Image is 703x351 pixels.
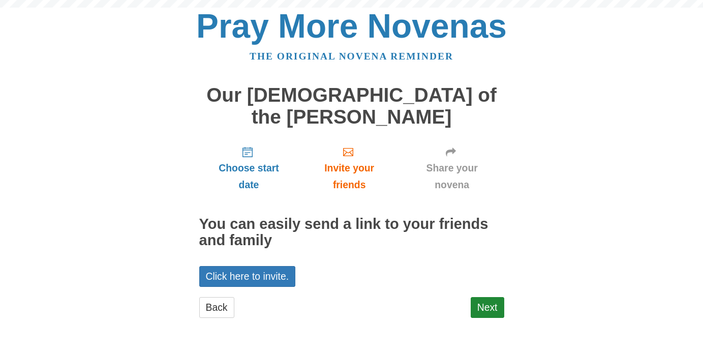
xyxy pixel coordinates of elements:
h2: You can easily send a link to your friends and family [199,216,504,249]
a: Next [471,297,504,318]
a: Choose start date [199,138,299,198]
span: Invite your friends [309,160,389,193]
a: Invite your friends [298,138,400,198]
a: Pray More Novenas [196,7,507,45]
a: The original novena reminder [250,51,453,62]
span: Share your novena [410,160,494,193]
a: Click here to invite. [199,266,296,287]
a: Share your novena [400,138,504,198]
h1: Our [DEMOGRAPHIC_DATA] of the [PERSON_NAME] [199,84,504,128]
span: Choose start date [209,160,289,193]
a: Back [199,297,234,318]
